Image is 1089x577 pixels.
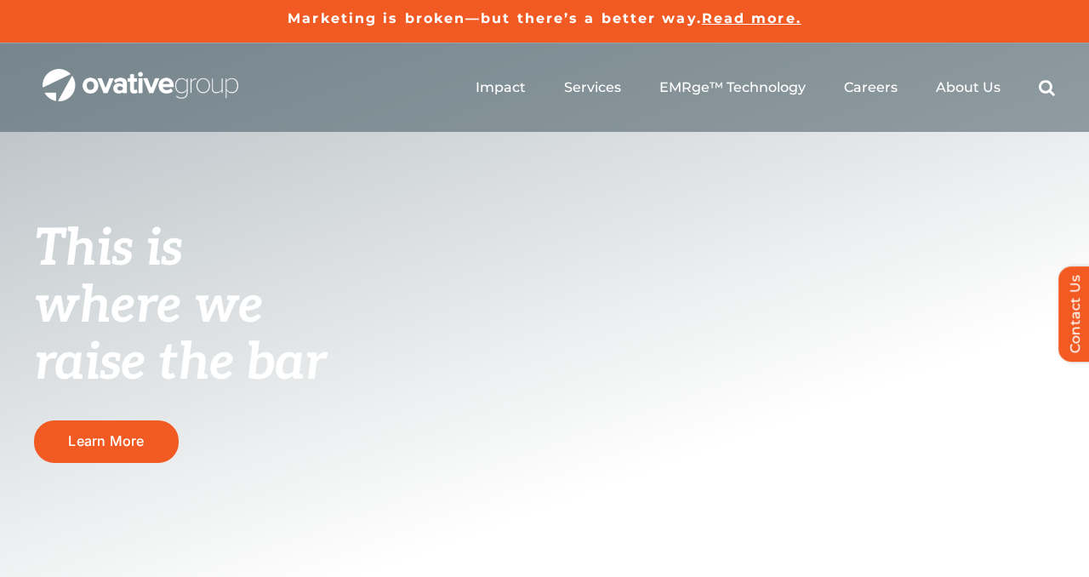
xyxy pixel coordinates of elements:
[1039,79,1055,96] a: Search
[34,420,179,462] a: Learn More
[936,79,1001,96] a: About Us
[659,79,806,96] a: EMRge™ Technology
[288,10,702,26] a: Marketing is broken—but there’s a better way.
[702,10,801,26] a: Read more.
[34,219,182,280] span: This is
[564,79,621,96] a: Services
[68,432,144,449] span: Learn More
[844,79,898,96] a: Careers
[43,67,238,83] a: OG_Full_horizontal_WHT
[34,276,326,394] span: where we raise the bar
[476,60,1055,115] nav: Menu
[476,79,526,96] a: Impact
